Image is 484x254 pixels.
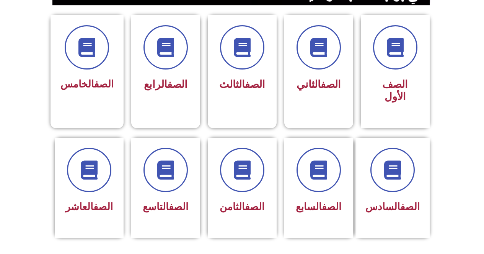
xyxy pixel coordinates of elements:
span: الصف الأول [382,78,408,103]
span: السابع [296,201,341,212]
a: الصف [321,78,341,91]
span: السادس [365,201,420,212]
a: الصف [322,201,341,212]
a: الصف [245,201,264,212]
a: الصف [93,201,113,212]
span: الثالث [219,78,265,91]
span: الرابع [144,78,187,91]
a: الصف [245,78,265,91]
span: التاسع [143,201,188,212]
span: الخامس [60,78,114,90]
span: الثامن [220,201,264,212]
a: الصف [94,78,114,90]
a: الصف [169,201,188,212]
a: الصف [400,201,420,212]
span: العاشر [65,201,113,212]
a: الصف [167,78,187,91]
span: الثاني [297,78,341,91]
